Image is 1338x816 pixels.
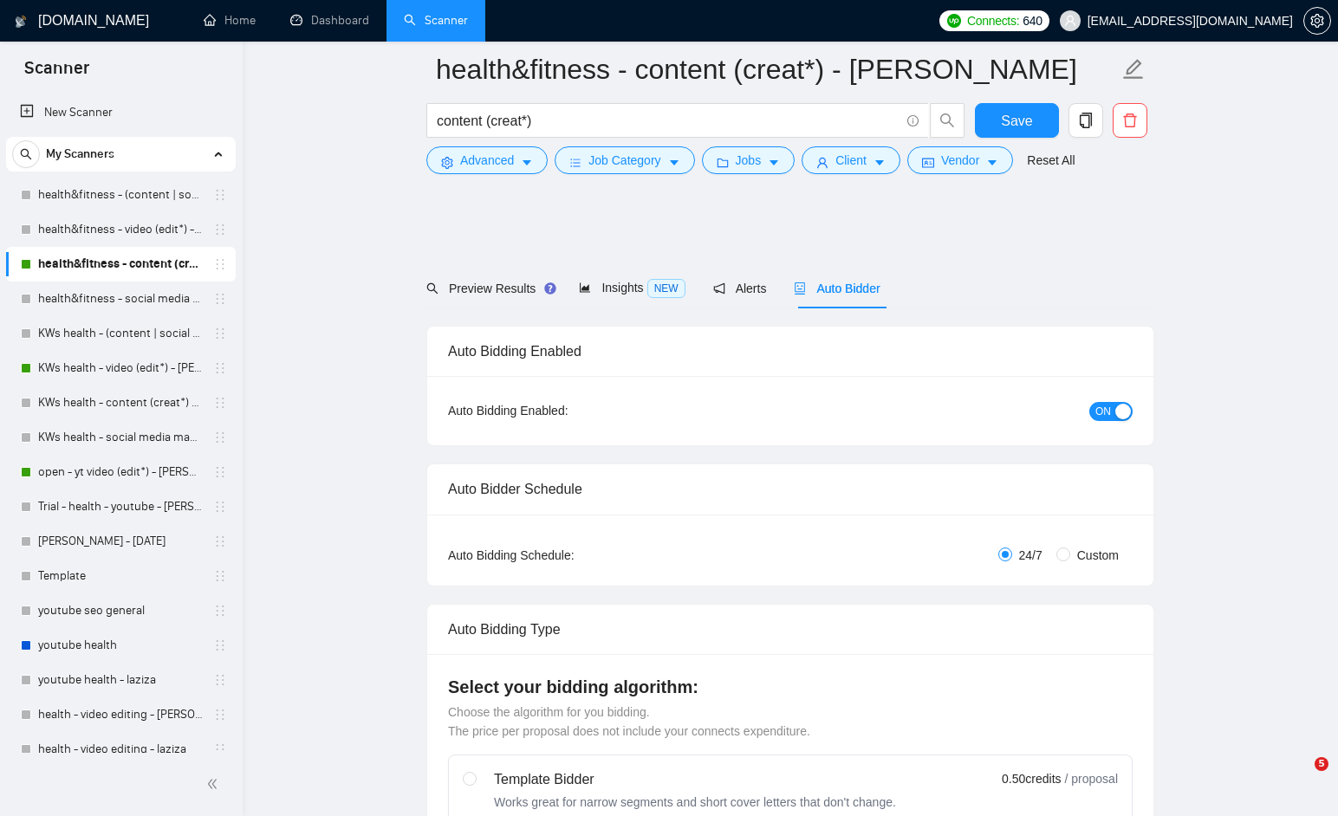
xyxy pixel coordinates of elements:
[874,156,886,169] span: caret-down
[1012,546,1049,565] span: 24/7
[436,48,1119,91] input: Scanner name...
[986,156,998,169] span: caret-down
[713,282,725,295] span: notification
[816,156,828,169] span: user
[213,361,227,375] span: holder
[213,257,227,271] span: holder
[494,769,896,790] div: Template Bidder
[448,327,1133,376] div: Auto Bidding Enabled
[1070,546,1126,565] span: Custom
[736,151,762,170] span: Jobs
[1114,113,1146,128] span: delete
[1001,110,1032,132] span: Save
[290,13,369,28] a: dashboardDashboard
[907,115,919,126] span: info-circle
[1304,14,1330,28] span: setting
[426,282,438,295] span: search
[448,675,1133,699] h4: Select your bidding algorithm:
[13,148,39,160] span: search
[717,156,729,169] span: folder
[1064,15,1076,27] span: user
[10,55,103,92] span: Scanner
[802,146,900,174] button: userClientcaret-down
[20,95,222,130] a: New Scanner
[213,396,227,410] span: holder
[1065,770,1118,787] span: / proposal
[555,146,694,174] button: barsJob Categorycaret-down
[213,534,227,548] span: holder
[1069,113,1102,128] span: copy
[38,212,203,247] a: health&fitness - video (edit*) - [PERSON_NAME]
[588,151,660,170] span: Job Category
[647,279,685,298] span: NEW
[38,385,203,420] a: KWs health - content (creat*) - [PERSON_NAME]
[213,292,227,306] span: holder
[975,103,1059,138] button: Save
[38,559,203,593] a: Template
[38,455,203,489] a: open - yt video (edit*) - [PERSON_NAME]
[38,628,203,663] a: youtube health
[426,146,548,174] button: settingAdvancedcaret-down
[213,223,227,236] span: holder
[1279,757,1321,799] iframe: Intercom live chat
[1113,103,1147,138] button: delete
[213,500,227,514] span: holder
[668,156,680,169] span: caret-down
[542,281,558,296] div: Tooltip anchor
[794,282,806,295] span: robot
[38,178,203,212] a: health&fitness - (content | social media) (strateg*) - sardor
[702,146,796,174] button: folderJobscaret-down
[569,156,581,169] span: bars
[38,524,203,559] a: [PERSON_NAME] - [DATE]
[213,327,227,340] span: holder
[38,663,203,697] a: youtube health - laziza
[12,140,40,168] button: search
[1303,7,1331,35] button: setting
[46,137,114,172] span: My Scanners
[713,282,767,295] span: Alerts
[213,708,227,722] span: holder
[521,156,533,169] span: caret-down
[213,569,227,583] span: holder
[426,282,551,295] span: Preview Results
[441,156,453,169] span: setting
[448,705,810,738] span: Choose the algorithm for you bidding. The price per proposal does not include your connects expen...
[931,113,964,128] span: search
[448,605,1133,654] div: Auto Bidding Type
[206,775,224,793] span: double-left
[460,151,514,170] span: Advanced
[404,13,468,28] a: searchScanner
[794,282,880,295] span: Auto Bidder
[6,95,236,130] li: New Scanner
[448,546,676,565] div: Auto Bidding Schedule:
[768,156,780,169] span: caret-down
[835,151,867,170] span: Client
[1068,103,1103,138] button: copy
[448,401,676,420] div: Auto Bidding Enabled:
[922,156,934,169] span: idcard
[38,420,203,455] a: KWs health - social media manag* - sardor
[213,638,227,652] span: holder
[213,673,227,687] span: holder
[941,151,979,170] span: Vendor
[38,732,203,767] a: health - video editing - laziza
[1122,58,1145,81] span: edit
[1303,14,1331,28] a: setting
[1095,402,1111,421] span: ON
[6,137,236,801] li: My Scanners
[967,11,1019,30] span: Connects:
[907,146,1013,174] button: idcardVendorcaret-down
[213,604,227,618] span: holder
[38,316,203,351] a: KWs health - (content | social media) (strateg*) - sardor
[1002,769,1061,788] span: 0.50 credits
[448,464,1133,514] div: Auto Bidder Schedule
[947,14,961,28] img: upwork-logo.png
[213,188,227,202] span: holder
[204,13,256,28] a: homeHome
[38,697,203,732] a: health - video editing - [PERSON_NAME]
[213,465,227,479] span: holder
[38,593,203,628] a: youtube seo general
[38,247,203,282] a: health&fitness - content (creat*) - [PERSON_NAME]
[579,282,591,294] span: area-chart
[1315,757,1328,771] span: 5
